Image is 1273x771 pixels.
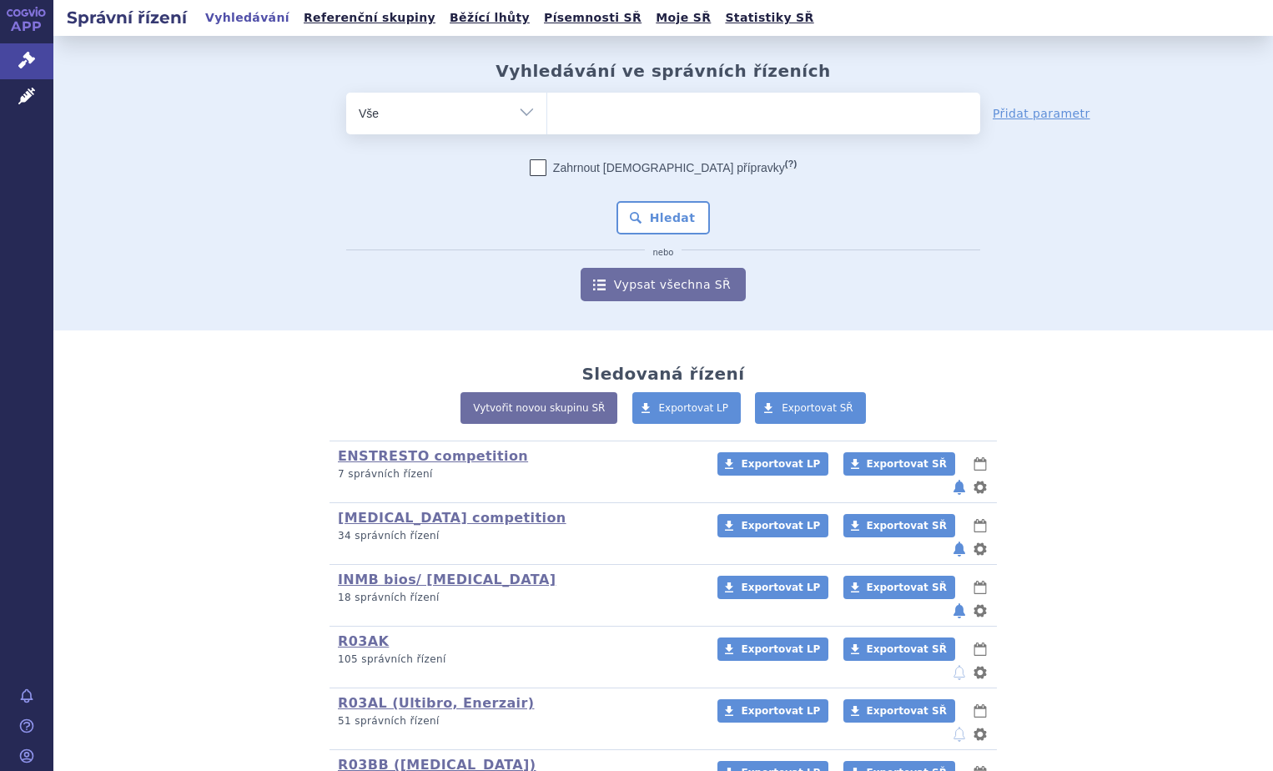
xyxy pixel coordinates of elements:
[299,7,440,29] a: Referenční skupiny
[741,643,820,655] span: Exportovat LP
[972,601,989,621] button: nastavení
[843,699,955,723] a: Exportovat SŘ
[338,633,389,649] a: R03AK
[338,714,696,728] p: 51 správních řízení
[843,576,955,599] a: Exportovat SŘ
[338,591,696,605] p: 18 správních řízení
[338,448,528,464] a: ENSTRESTO competition
[651,7,716,29] a: Moje SŘ
[972,516,989,536] button: lhůty
[951,539,968,559] button: notifikace
[972,539,989,559] button: nastavení
[581,364,744,384] h2: Sledovaná řízení
[741,520,820,532] span: Exportovat LP
[338,653,696,667] p: 105 správních řízení
[951,477,968,497] button: notifikace
[741,582,820,593] span: Exportovat LP
[867,643,947,655] span: Exportovat SŘ
[972,701,989,721] button: lhůty
[445,7,535,29] a: Běžící lhůty
[581,268,746,301] a: Vypsat všechna SŘ
[755,392,866,424] a: Exportovat SŘ
[867,458,947,470] span: Exportovat SŘ
[338,695,535,711] a: R03AL (Ultibro, Enerzair)
[843,452,955,476] a: Exportovat SŘ
[338,510,566,526] a: [MEDICAL_DATA] competition
[843,514,955,537] a: Exportovat SŘ
[645,248,682,258] i: nebo
[785,159,797,169] abbr: (?)
[496,61,831,81] h2: Vyhledávání ve správních řízeních
[972,639,989,659] button: lhůty
[338,529,696,543] p: 34 správních řízení
[972,577,989,597] button: lhůty
[539,7,647,29] a: Písemnosti SŘ
[782,402,853,414] span: Exportovat SŘ
[632,392,742,424] a: Exportovat LP
[972,477,989,497] button: nastavení
[951,724,968,744] button: notifikace
[741,705,820,717] span: Exportovat LP
[717,452,828,476] a: Exportovat LP
[972,724,989,744] button: nastavení
[659,402,729,414] span: Exportovat LP
[951,601,968,621] button: notifikace
[972,663,989,683] button: nastavení
[530,159,797,176] label: Zahrnout [DEMOGRAPHIC_DATA] přípravky
[200,7,294,29] a: Vyhledávání
[867,705,947,717] span: Exportovat SŘ
[741,458,820,470] span: Exportovat LP
[460,392,617,424] a: Vytvořit novou skupinu SŘ
[867,582,947,593] span: Exportovat SŘ
[843,637,955,661] a: Exportovat SŘ
[338,572,556,587] a: INMB bios/ [MEDICAL_DATA]
[720,7,818,29] a: Statistiky SŘ
[338,467,696,481] p: 7 správních řízení
[53,6,200,29] h2: Správní řízení
[717,699,828,723] a: Exportovat LP
[951,663,968,683] button: notifikace
[972,454,989,474] button: lhůty
[717,637,828,661] a: Exportovat LP
[717,514,828,537] a: Exportovat LP
[616,201,711,234] button: Hledat
[717,576,828,599] a: Exportovat LP
[867,520,947,532] span: Exportovat SŘ
[993,105,1090,122] a: Přidat parametr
